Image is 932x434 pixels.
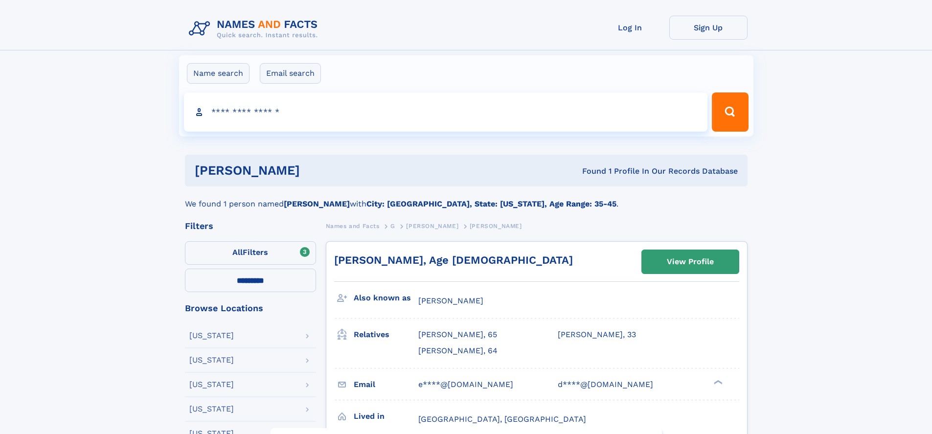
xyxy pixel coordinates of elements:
a: Sign Up [669,16,748,40]
a: G [390,220,395,232]
h1: [PERSON_NAME] [195,164,441,177]
button: Search Button [712,92,748,132]
a: [PERSON_NAME], 64 [418,345,498,356]
div: Found 1 Profile In Our Records Database [441,166,738,177]
span: [PERSON_NAME] [418,296,483,305]
div: [US_STATE] [189,332,234,340]
h3: Email [354,376,418,393]
div: View Profile [667,251,714,273]
span: G [390,223,395,229]
div: [US_STATE] [189,405,234,413]
a: [PERSON_NAME] [406,220,458,232]
h3: Relatives [354,326,418,343]
div: Browse Locations [185,304,316,313]
a: Names and Facts [326,220,380,232]
img: Logo Names and Facts [185,16,326,42]
h3: Lived in [354,408,418,425]
input: search input [184,92,708,132]
b: [PERSON_NAME] [284,199,350,208]
div: [US_STATE] [189,356,234,364]
div: [US_STATE] [189,381,234,388]
a: [PERSON_NAME], 33 [558,329,636,340]
a: [PERSON_NAME], Age [DEMOGRAPHIC_DATA] [334,254,573,266]
b: City: [GEOGRAPHIC_DATA], State: [US_STATE], Age Range: 35-45 [366,199,616,208]
div: Filters [185,222,316,230]
a: [PERSON_NAME], 65 [418,329,497,340]
div: We found 1 person named with . [185,186,748,210]
a: View Profile [642,250,739,274]
label: Email search [260,63,321,84]
span: [PERSON_NAME] [470,223,522,229]
span: [GEOGRAPHIC_DATA], [GEOGRAPHIC_DATA] [418,414,586,424]
a: Log In [591,16,669,40]
span: [PERSON_NAME] [406,223,458,229]
label: Filters [185,241,316,265]
h3: Also known as [354,290,418,306]
span: All [232,248,243,257]
div: ❯ [711,379,723,385]
label: Name search [187,63,250,84]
